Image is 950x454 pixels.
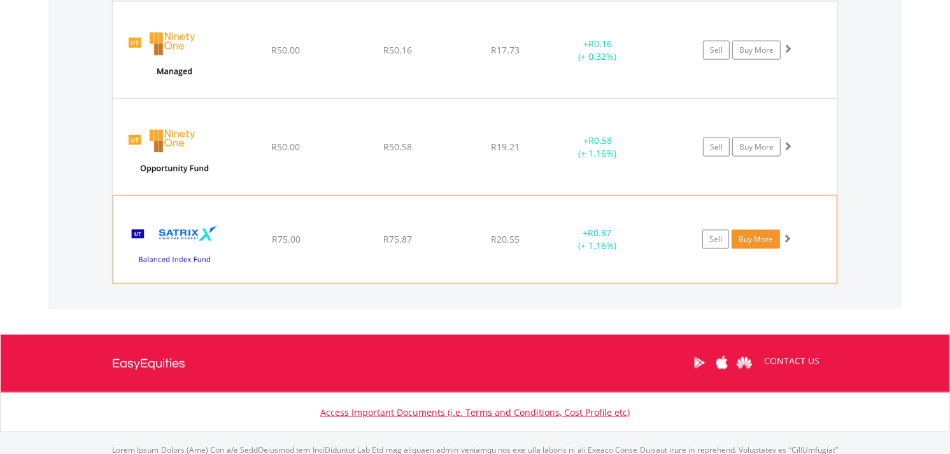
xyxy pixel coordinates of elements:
span: R75.87 [383,233,412,245]
a: Sell [702,230,729,249]
div: + (+ 1.16%) [549,227,645,252]
span: R17.73 [491,44,520,56]
a: Apple [711,343,733,383]
img: UT.ZA.MTBTE.png [119,18,229,94]
a: Sell [703,41,730,60]
span: R0.87 [588,227,611,239]
span: R20.55 [491,233,520,245]
span: R19.21 [491,141,520,153]
span: R50.00 [271,141,300,153]
img: UT.ZA.SATBI.png [120,212,229,280]
span: R50.58 [383,141,412,153]
a: Access Important Documents (i.e. Terms and Conditions, Cost Profile etc) [320,406,630,418]
div: + (+ 0.32%) [549,38,646,63]
a: Buy More [732,138,781,157]
span: R75.00 [272,233,301,245]
a: Sell [703,138,730,157]
a: Google Play [688,343,711,383]
a: CONTACT US [755,343,828,379]
a: Huawei [733,343,755,383]
span: R50.16 [383,44,412,56]
a: EasyEquities [112,335,185,392]
span: R0.16 [588,38,612,50]
div: + (+ 1.16%) [549,134,646,160]
span: R0.58 [588,134,612,146]
a: Buy More [732,230,780,249]
span: R50.00 [271,44,300,56]
a: Buy More [732,41,781,60]
img: UT.ZA.OPPE.png [119,115,229,192]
